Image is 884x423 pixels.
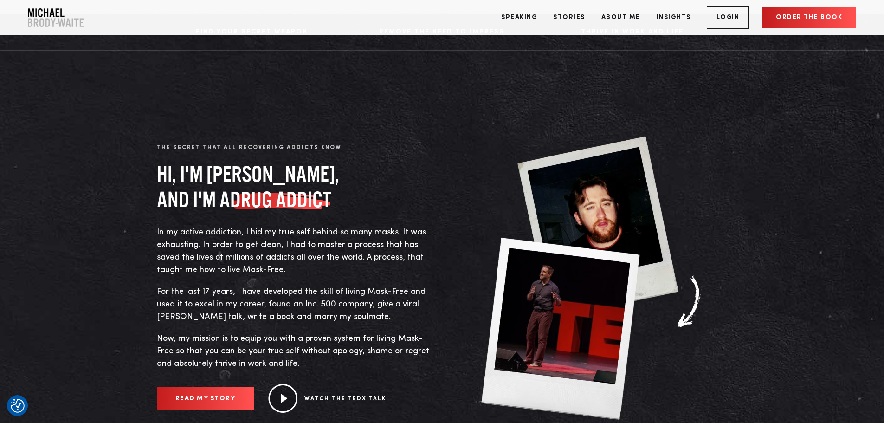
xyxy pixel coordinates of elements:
a: Login [707,6,749,29]
img: Play [268,384,297,413]
a: Order the book [762,7,856,28]
a: READ MY STORY [157,387,254,410]
img: Revisit consent button [11,399,25,413]
p: THE SECRET THAT ALL RECOVERING ADDICTS KNOW [157,143,433,152]
button: Consent Preferences [11,399,25,413]
a: Company Logo Company Logo [28,8,84,27]
span: Now, my mission is to equip you with a proven system for living Mask-Free so that you can be your... [157,334,429,368]
span: drug addict [230,187,331,212]
h2: Hi, I'm [PERSON_NAME], and I'm a [157,161,433,212]
img: Company Logo [28,8,84,27]
span: For the last 17 years, I have developed the skill of living Mask-Free and used it to excel in my ... [157,287,426,321]
a: Watch the TEDX Talk [304,396,386,402]
span: In my active addiction, I hid my true self behind so many masks. It was exhausting. In order to g... [157,228,426,274]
